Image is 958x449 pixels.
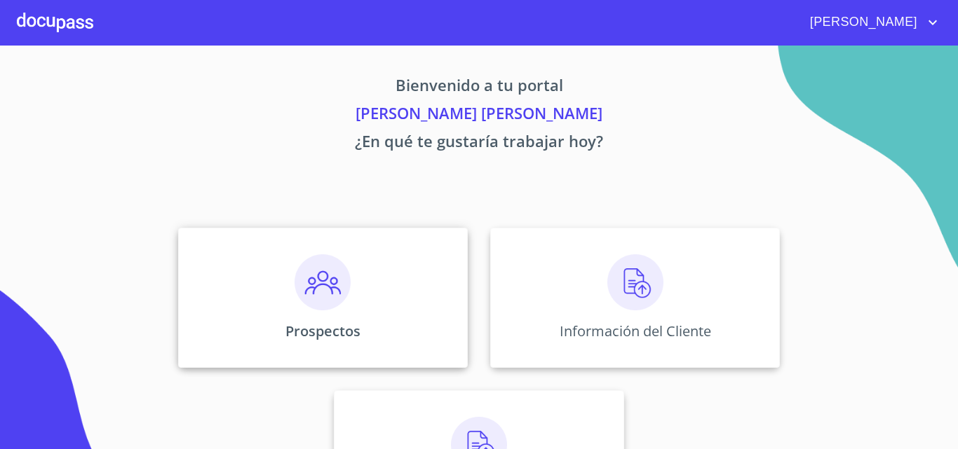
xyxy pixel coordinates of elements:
p: ¿En qué te gustaría trabajar hoy? [47,130,911,158]
p: Bienvenido a tu portal [47,74,911,102]
p: Información del Cliente [560,322,711,340]
span: [PERSON_NAME] [800,11,924,34]
img: prospectos.png [295,254,351,310]
p: Prospectos [285,322,360,340]
img: carga.png [607,254,663,310]
button: account of current user [800,11,941,34]
p: [PERSON_NAME] [PERSON_NAME] [47,102,911,130]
